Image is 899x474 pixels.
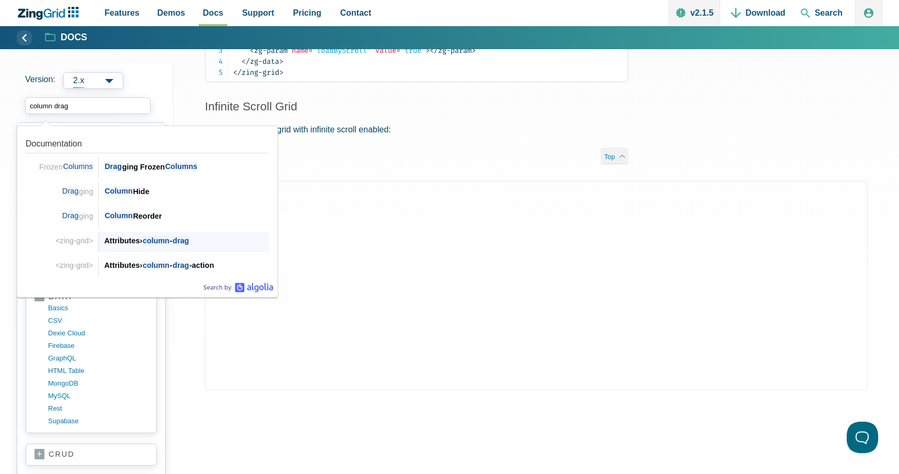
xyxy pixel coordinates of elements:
span: drag [172,236,190,246]
input: search input [25,97,151,114]
span: Features [105,6,140,20]
a: CSV [48,314,148,327]
span: zg-param [430,46,471,55]
label: Versions [25,72,165,89]
a: Link to the result [21,130,273,178]
a: GraphQL [48,352,148,365]
a: firebase [48,340,148,352]
span: > [279,68,283,77]
span: Demos [157,6,185,20]
a: dexie cloud [48,327,148,340]
span: drag [172,261,190,270]
span: Column [104,211,133,221]
div: Search by [203,283,273,293]
span: true [396,46,425,55]
span: " [421,46,425,55]
div: ging Frozen [104,161,269,173]
a: HTML table [48,365,148,377]
span: value [375,46,396,55]
span: < [250,46,254,55]
span: " [367,46,371,55]
a: MongoDB [48,377,148,390]
span: ging [62,211,93,221]
span: > [425,46,430,55]
span: column [142,236,170,246]
span: Column [104,186,133,196]
span: </ [233,68,241,77]
span: › [140,236,142,245]
a: crud [34,449,148,460]
span: Version: [25,72,55,89]
span: <zing-grid> [55,261,93,269]
span: zg-param [250,46,287,55]
a: Infinite Scroll Grid [205,100,297,113]
span: = [396,46,400,55]
a: Link to the result [21,228,273,252]
a: Docs [45,31,87,44]
div: Attributes - -action [104,259,269,272]
div: Attributes - [104,234,269,247]
span: › [140,261,142,269]
span: Drag [104,162,122,172]
div: Reorder [104,210,269,222]
span: Frozen [39,162,93,172]
a: supabase [48,415,148,427]
span: Support [242,6,274,20]
span: Docs [203,6,223,20]
a: Link to the result [21,202,273,227]
iframe: Help Scout Beacon - Open [847,422,878,453]
span: > [471,46,476,55]
strong: Docs [61,33,87,42]
span: <zing-grid> [55,236,93,245]
p: Here is a complete grid with infinite scroll enabled: [205,122,628,137]
span: Columns [165,162,198,172]
a: basics [48,302,148,314]
span: name [292,46,308,55]
span: " [400,46,405,55]
a: Link to the result [21,178,273,202]
a: rest [48,402,148,415]
span: Drag [62,186,79,196]
span: Pricing [293,6,321,20]
span: " [313,46,317,55]
span: Columns [63,162,93,172]
span: Documentation [26,139,82,148]
span: = [308,46,313,55]
span: Contact [340,6,372,20]
span: > [279,57,283,66]
span: zing-grid [233,68,279,77]
span: Drag [62,211,79,221]
span: column [142,261,170,270]
a: ZingChart Logo. Click to return to the homepage [17,7,84,20]
span: ging [62,186,93,196]
span: </ [430,46,438,55]
span: zg-data [241,57,279,66]
a: Link to the result [21,252,273,277]
a: MySQL [48,390,148,402]
a: Algolia [203,283,273,293]
iframe: Demo loaded in iFrame [205,181,868,390]
span: </ [241,57,250,66]
span: loadByScroll [308,46,371,55]
div: Hide [104,185,269,198]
